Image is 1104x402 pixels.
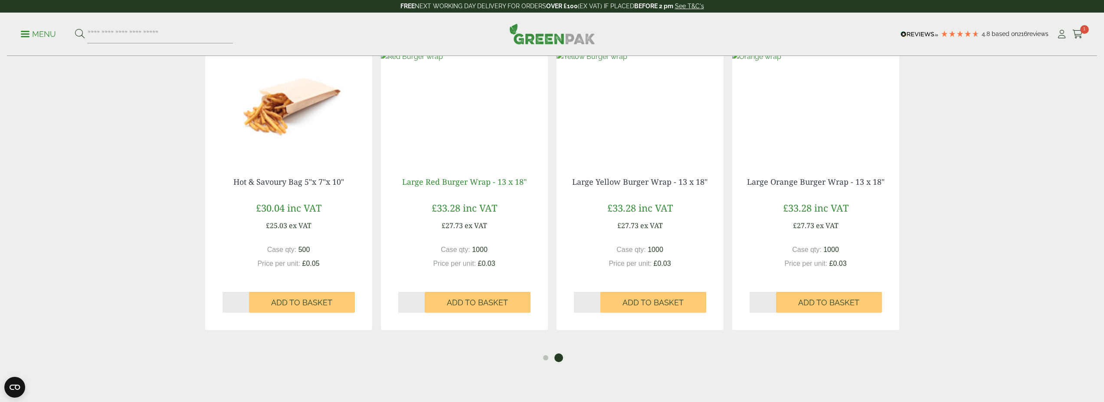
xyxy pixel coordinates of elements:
span: reviews [1027,30,1048,37]
span: £ [654,260,658,267]
a: Menu [21,29,56,38]
span: 216 [1018,30,1027,37]
button: Open CMP widget [4,377,25,398]
span: 1000 [472,246,488,253]
span: £ [617,221,621,230]
span: Case qty: [267,246,297,253]
span: ex VAT [289,221,311,230]
img: Yellow Burger wrap [557,52,724,160]
bdi: 33.28 [432,201,460,214]
bdi: 0.03 [478,260,495,267]
button: Add to Basket [776,292,882,313]
span: £ [607,201,613,214]
img: 3330051 Hot N Savoury Brown Bag 5x7x10inch with Fries [205,52,372,160]
span: £ [256,201,261,214]
span: inc VAT [814,201,848,214]
span: Price per unit: [609,260,652,267]
span: Case qty: [616,246,646,253]
button: Add to Basket [600,292,706,313]
a: Large Yellow Burger Wrap - 13 x 18" [572,176,708,187]
span: 1 [1080,25,1089,34]
img: GreenPak Supplies [509,23,595,44]
span: 500 [298,246,310,253]
a: 1 [1072,28,1083,41]
span: Case qty: [792,246,822,253]
span: inc VAT [463,201,497,214]
span: Price per unit: [784,260,827,267]
span: Case qty: [441,246,470,253]
span: 1000 [823,246,839,253]
button: 1 of 2 [541,353,550,362]
strong: FREE [400,3,415,10]
strong: BEFORE 2 pm [634,3,673,10]
p: Menu [21,29,56,39]
span: £ [302,260,306,267]
span: ex VAT [465,221,487,230]
bdi: 33.28 [783,201,812,214]
span: 4.8 [982,30,992,37]
a: Large Red Burger Wrap - 13 x 18" [402,176,527,187]
bdi: 0.03 [829,260,847,267]
img: Orange wrap [732,52,899,160]
a: Large Orange Burger Wrap - 13 x 18" [747,176,885,187]
span: ex VAT [816,221,839,230]
span: Price per unit: [257,260,300,267]
button: Add to Basket [249,292,355,313]
span: £ [793,221,797,230]
bdi: 33.28 [607,201,636,214]
bdi: 0.03 [654,260,671,267]
i: Cart [1072,30,1083,39]
bdi: 25.03 [266,221,287,230]
span: £ [783,201,788,214]
span: Add to Basket [622,298,684,307]
bdi: 27.73 [617,221,639,230]
span: £ [829,260,833,267]
bdi: 27.73 [793,221,814,230]
a: See T&C's [675,3,704,10]
span: £ [432,201,437,214]
bdi: 0.05 [302,260,320,267]
span: £ [266,221,270,230]
span: Add to Basket [447,298,508,307]
img: REVIEWS.io [901,31,938,37]
span: ex VAT [640,221,663,230]
bdi: 30.04 [256,201,285,214]
button: Add to Basket [425,292,531,313]
span: inc VAT [639,201,673,214]
span: £ [478,260,482,267]
img: Red Burger wrap [381,52,548,160]
span: Add to Basket [798,298,859,307]
span: Add to Basket [271,298,332,307]
a: Hot & Savoury Bag 5"x 7"x 10" [233,176,344,187]
span: 1000 [648,246,663,253]
button: 2 of 2 [554,353,563,362]
span: Based on [992,30,1018,37]
span: £ [442,221,446,230]
bdi: 27.73 [442,221,463,230]
div: 4.79 Stars [940,30,980,38]
i: My Account [1056,30,1067,39]
span: Price per unit: [433,260,476,267]
strong: OVER £100 [546,3,578,10]
span: inc VAT [287,201,321,214]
